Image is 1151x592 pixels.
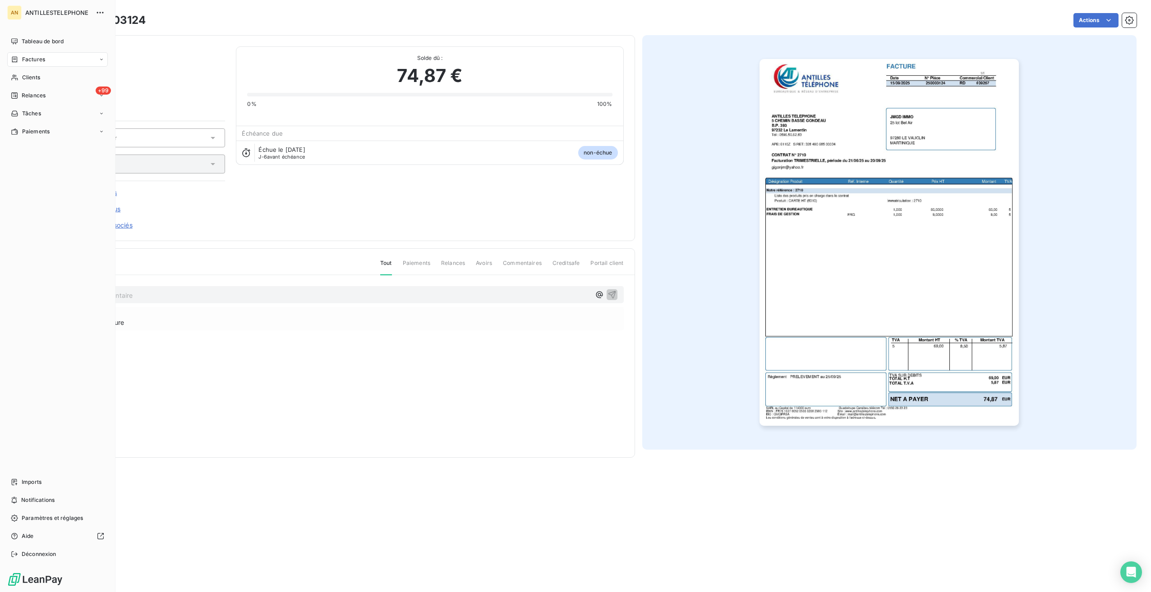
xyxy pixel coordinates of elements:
[22,532,34,540] span: Aide
[22,478,41,486] span: Imports
[760,59,1019,426] img: invoice_thumbnail
[22,73,40,82] span: Clients
[1073,13,1119,27] button: Actions
[21,496,55,504] span: Notifications
[22,109,41,118] span: Tâches
[1120,561,1142,583] div: Open Intercom Messenger
[403,259,430,274] span: Paiements
[441,259,465,274] span: Relances
[258,154,267,160] span: J-6
[22,128,50,136] span: Paiements
[597,100,612,108] span: 100%
[7,572,63,587] img: Logo LeanPay
[590,259,623,274] span: Portail client
[22,550,56,558] span: Déconnexion
[397,62,462,89] span: 74,87 €
[242,130,283,137] span: Échéance due
[476,259,492,274] span: Avoirs
[25,9,90,16] span: ANTILLESTELEPHONE
[96,87,111,95] span: +99
[22,37,64,46] span: Tableau de bord
[380,259,392,275] span: Tout
[258,146,305,153] span: Échue le [DATE]
[71,57,225,64] span: 411109267
[22,91,46,100] span: Relances
[7,5,22,20] div: AN
[22,55,45,64] span: Factures
[247,54,612,62] span: Solde dû :
[503,259,542,274] span: Commentaires
[258,154,305,159] span: avant échéance
[7,529,108,543] a: Aide
[552,259,580,274] span: Creditsafe
[22,514,83,522] span: Paramètres et réglages
[578,146,617,159] span: non-échue
[247,100,256,108] span: 0%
